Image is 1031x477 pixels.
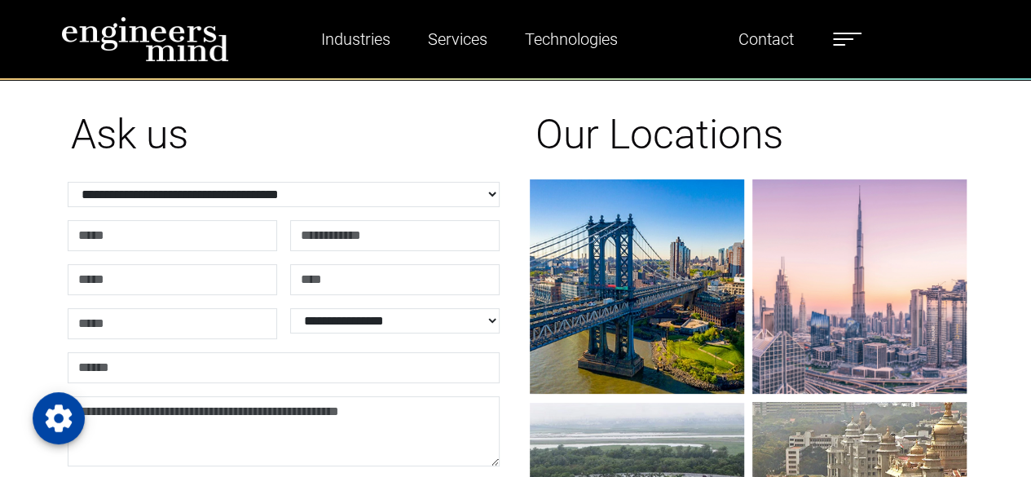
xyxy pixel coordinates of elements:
[315,20,397,58] a: Industries
[518,20,624,58] a: Technologies
[61,16,229,62] img: logo
[752,179,967,394] img: gif
[530,179,744,394] img: gif
[71,110,496,159] h1: Ask us
[421,20,494,58] a: Services
[535,110,961,159] h1: Our Locations
[732,20,800,58] a: Contact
